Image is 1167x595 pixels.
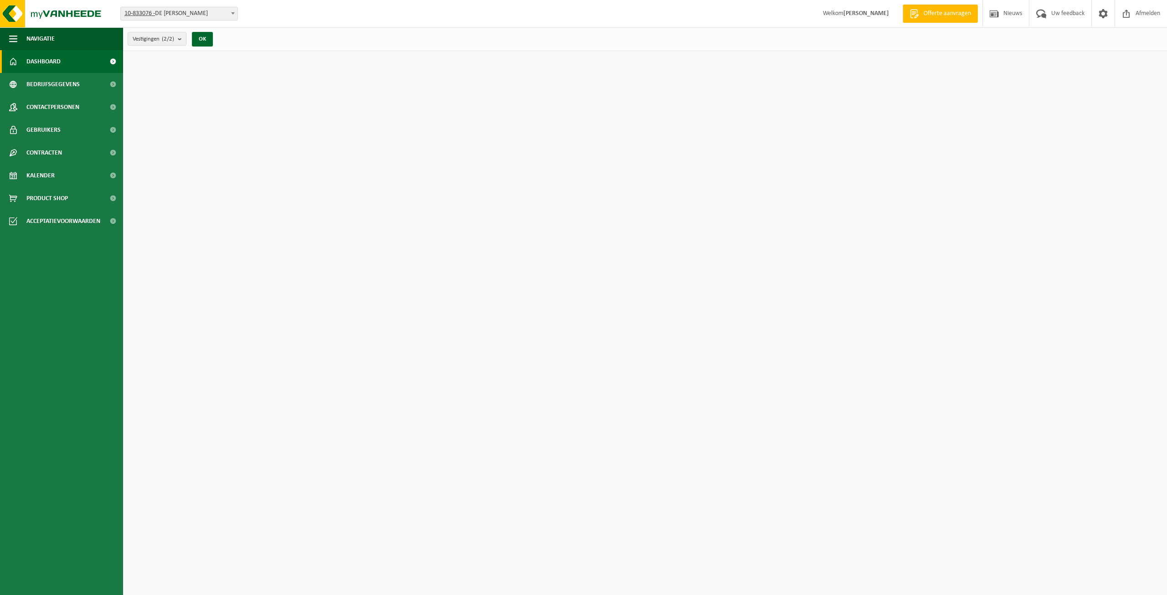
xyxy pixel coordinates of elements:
[26,141,62,164] span: Contracten
[26,50,61,73] span: Dashboard
[26,96,79,119] span: Contactpersonen
[26,27,55,50] span: Navigatie
[26,210,100,233] span: Acceptatievoorwaarden
[162,36,174,42] count: (2/2)
[26,119,61,141] span: Gebruikers
[843,10,889,17] strong: [PERSON_NAME]
[903,5,978,23] a: Offerte aanvragen
[121,7,238,20] span: 10-833076 - DE WANDELER - TORHOUT
[124,10,155,17] tcxspan: Call 10-833076 - via 3CX
[26,164,55,187] span: Kalender
[192,32,213,47] button: OK
[26,187,68,210] span: Product Shop
[133,32,174,46] span: Vestigingen
[921,9,973,18] span: Offerte aanvragen
[26,73,80,96] span: Bedrijfsgegevens
[120,7,238,21] span: 10-833076 - DE WANDELER - TORHOUT
[128,32,186,46] button: Vestigingen(2/2)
